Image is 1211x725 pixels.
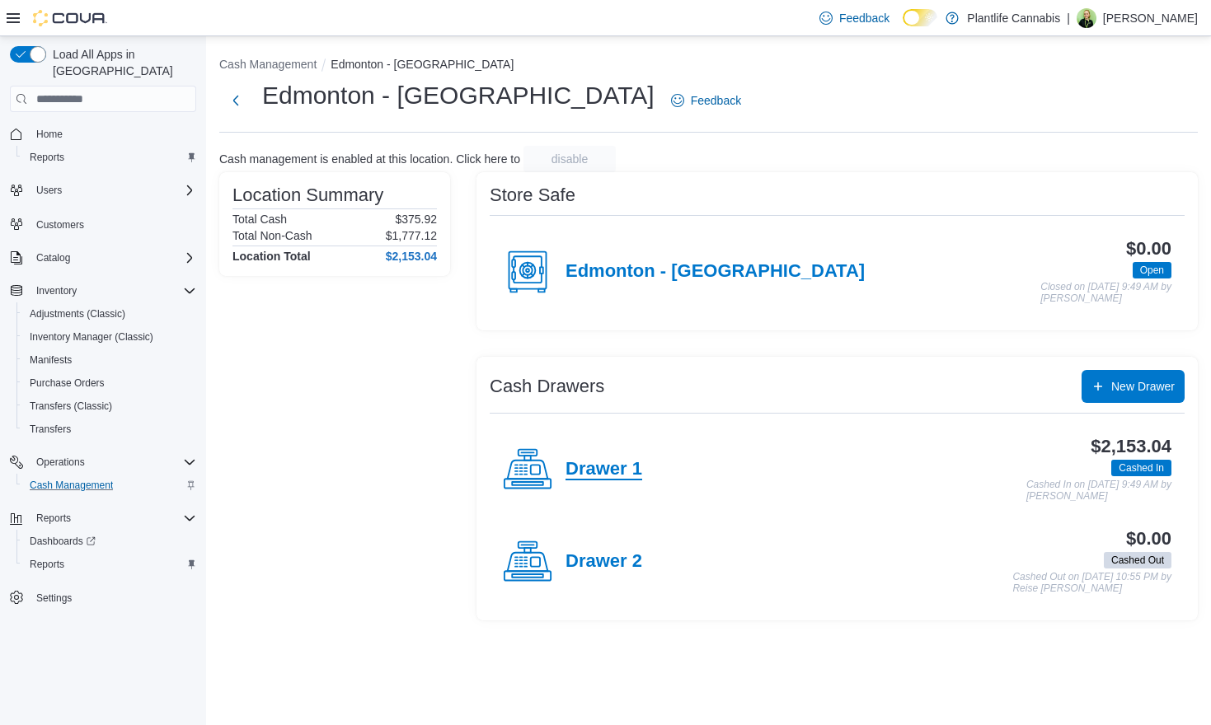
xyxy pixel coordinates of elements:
span: Catalog [36,251,70,264]
button: Reports [16,146,203,169]
span: Transfers (Classic) [23,396,196,416]
span: Manifests [30,353,72,367]
button: Settings [3,586,203,610]
span: Adjustments (Classic) [30,307,125,320]
h4: Drawer 2 [566,551,642,573]
button: Inventory [3,279,203,302]
span: Customers [30,213,196,234]
span: Settings [36,592,72,605]
span: Reports [23,147,196,167]
span: Inventory [36,284,77,297]
button: Edmonton - [GEOGRAPHIC_DATA] [331,58,514,71]
button: Adjustments (Classic) [16,302,203,325]
button: Next [219,84,252,117]
span: Inventory Manager (Classic) [23,327,196,347]
span: Home [30,124,196,144]
button: Manifests [16,348,203,372]
a: Feedback [813,2,896,35]
span: disable [552,151,588,167]
span: Users [36,184,62,197]
a: Adjustments (Classic) [23,304,132,324]
span: Cash Management [30,479,113,492]
span: Purchase Orders [23,373,196,393]
span: Open [1140,263,1164,278]
img: Cova [33,10,107,26]
span: Inventory Manager (Classic) [30,330,153,344]
span: Feedback [691,92,741,109]
a: Home [30,124,69,144]
button: New Drawer [1082,370,1185,403]
span: Operations [36,456,85,469]
p: $375.92 [395,213,437,226]
a: Purchase Orders [23,373,111,393]
a: Reports [23,147,71,167]
button: Catalog [30,248,77,268]
button: Customers [3,212,203,236]
span: Open [1133,262,1171,278]
span: Purchase Orders [30,377,105,390]
h3: Store Safe [490,185,575,205]
div: Cassandra Gagnon [1077,8,1096,28]
a: Settings [30,588,78,608]
span: Cashed In [1111,460,1171,476]
span: Catalog [30,248,196,268]
a: Transfers (Classic) [23,396,119,416]
span: Reports [30,508,196,528]
p: Cashed Out on [DATE] 10:55 PM by Reise [PERSON_NAME] [1012,572,1171,594]
button: Users [3,179,203,202]
p: [PERSON_NAME] [1103,8,1198,28]
button: Users [30,180,68,200]
a: Transfers [23,419,77,439]
button: Inventory Manager (Classic) [16,325,203,348]
span: Manifests [23,350,196,370]
p: Closed on [DATE] 9:49 AM by [PERSON_NAME] [1040,282,1171,304]
button: Cash Management [16,474,203,497]
button: Reports [30,508,77,528]
a: Customers [30,215,91,235]
span: Cashed Out [1111,553,1164,568]
p: $1,777.12 [386,229,437,242]
span: Feedback [839,10,889,26]
span: Operations [30,452,196,472]
span: Dark Mode [903,26,904,27]
span: Transfers (Classic) [30,400,112,413]
span: Load All Apps in [GEOGRAPHIC_DATA] [46,46,196,79]
a: Reports [23,554,71,574]
h4: Drawer 1 [566,459,642,480]
h1: Edmonton - [GEOGRAPHIC_DATA] [262,79,655,112]
p: | [1067,8,1070,28]
button: Transfers (Classic) [16,395,203,418]
span: Cash Management [23,475,196,495]
a: Cash Management [23,475,120,495]
span: Reports [30,558,64,571]
button: Home [3,122,203,146]
button: Reports [3,507,203,530]
span: Dashboards [23,531,196,551]
button: Purchase Orders [16,372,203,395]
h3: Cash Drawers [490,377,604,396]
h3: $0.00 [1126,529,1171,549]
span: Users [30,180,196,200]
a: Inventory Manager (Classic) [23,327,160,347]
button: Catalog [3,246,203,269]
p: Cashed In on [DATE] 9:49 AM by [PERSON_NAME] [1026,479,1171,502]
a: Feedback [664,84,748,117]
button: Reports [16,553,203,576]
span: Cashed Out [1104,552,1171,568]
h4: $2,153.04 [386,250,437,263]
h6: Total Non-Cash [232,229,312,242]
button: disable [523,146,616,172]
span: Cashed In [1119,461,1164,475]
span: New Drawer [1111,378,1175,395]
span: Transfers [30,423,71,436]
span: Inventory [30,281,196,301]
p: Cash management is enabled at this location. Click here to [219,152,520,166]
input: Dark Mode [903,9,937,26]
h3: $0.00 [1126,239,1171,259]
button: Inventory [30,281,83,301]
span: Dashboards [30,535,96,548]
h6: Total Cash [232,213,287,226]
span: Customers [36,218,84,232]
button: Operations [30,452,92,472]
nav: An example of EuiBreadcrumbs [219,56,1198,76]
